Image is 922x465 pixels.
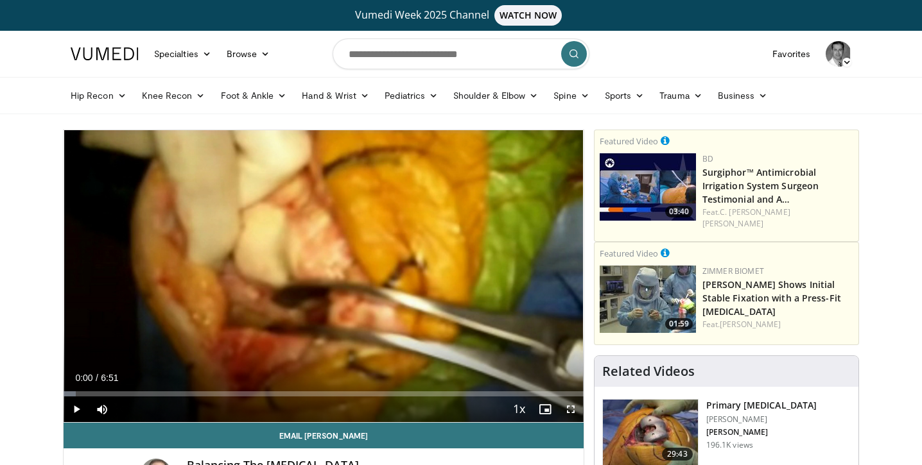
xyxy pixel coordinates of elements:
[710,83,776,108] a: Business
[826,41,851,67] img: Avatar
[333,38,589,69] input: Search topics, interventions
[600,266,696,333] a: 01:59
[706,427,817,437] p: [PERSON_NAME]
[706,440,753,450] p: 196.1K views
[64,130,584,423] video-js: Video Player
[597,83,652,108] a: Sports
[665,318,693,330] span: 01:59
[219,41,278,67] a: Browse
[71,47,139,60] img: VuMedi Logo
[64,396,89,422] button: Play
[702,266,764,276] a: Zimmer Biomet
[134,83,213,108] a: Knee Recon
[662,448,693,461] span: 29:43
[146,41,219,67] a: Specialties
[600,153,696,221] img: 70422da6-974a-44ac-bf9d-78c82a89d891.150x105_q85_crop-smart_upscale.jpg
[602,364,695,379] h4: Related Videos
[600,153,696,221] a: 03:40
[532,396,558,422] button: Enable picture-in-picture mode
[377,83,446,108] a: Pediatrics
[89,396,115,422] button: Mute
[765,41,818,67] a: Favorites
[720,319,781,330] a: [PERSON_NAME]
[600,248,658,259] small: Featured Video
[494,5,562,26] span: WATCH NOW
[706,414,817,425] p: [PERSON_NAME]
[600,266,696,333] img: 6bc46ad6-b634-4876-a934-24d4e08d5fac.150x105_q85_crop-smart_upscale.jpg
[96,373,98,383] span: /
[600,135,658,147] small: Featured Video
[101,373,118,383] span: 6:51
[75,373,92,383] span: 0:00
[63,83,134,108] a: Hip Recon
[652,83,710,108] a: Trauma
[213,83,295,108] a: Foot & Ankle
[446,83,546,108] a: Shoulder & Elbow
[702,153,713,164] a: BD
[294,83,377,108] a: Hand & Wrist
[706,399,817,412] h3: Primary [MEDICAL_DATA]
[702,207,853,230] div: Feat.
[665,206,693,217] span: 03:40
[64,391,584,396] div: Progress Bar
[507,396,532,422] button: Playback Rate
[73,5,849,26] a: Vumedi Week 2025 ChannelWATCH NOW
[558,396,584,422] button: Fullscreen
[702,319,853,330] div: Feat.
[546,83,596,108] a: Spine
[64,423,584,448] a: Email [PERSON_NAME]
[702,278,841,317] a: [PERSON_NAME] Shows Initial Stable Fixation with a Press-Fit [MEDICAL_DATA]
[702,166,819,205] a: Surgiphor™ Antimicrobial Irrigation System Surgeon Testimonial and A…
[702,207,790,229] a: C. [PERSON_NAME] [PERSON_NAME]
